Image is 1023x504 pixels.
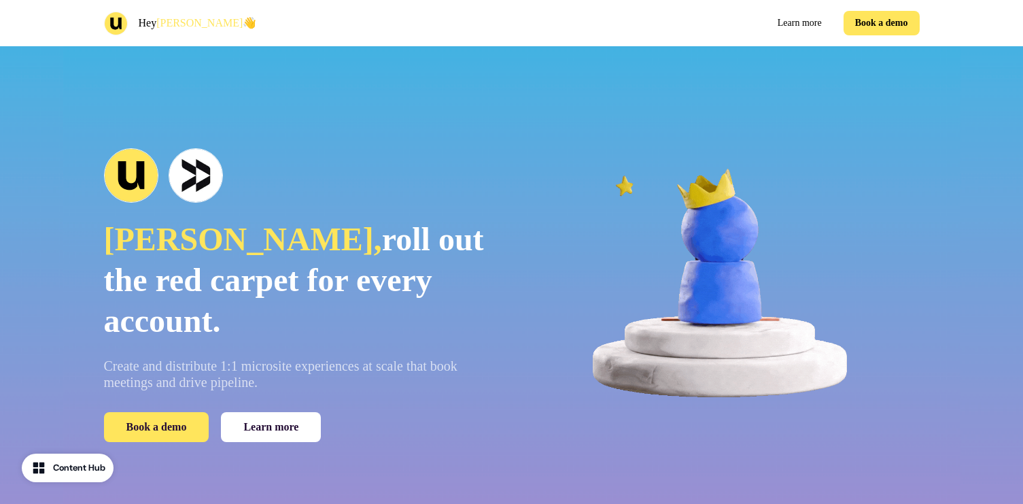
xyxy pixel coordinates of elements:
div: Content Hub [53,461,105,475]
button: Content Hub [22,454,114,482]
button: Book a demo [844,11,920,35]
span: [PERSON_NAME], [104,221,382,257]
a: Learn more [221,412,321,442]
p: roll out the red carpet for every account. [104,219,493,341]
span: [PERSON_NAME] [156,17,243,29]
p: Create and distribute 1:1 microsite experiences at scale that book meetings and drive pipeline. [104,358,493,390]
button: Book a demo [104,412,209,442]
p: Hey 👋 [139,15,257,31]
a: Learn more [767,11,833,35]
